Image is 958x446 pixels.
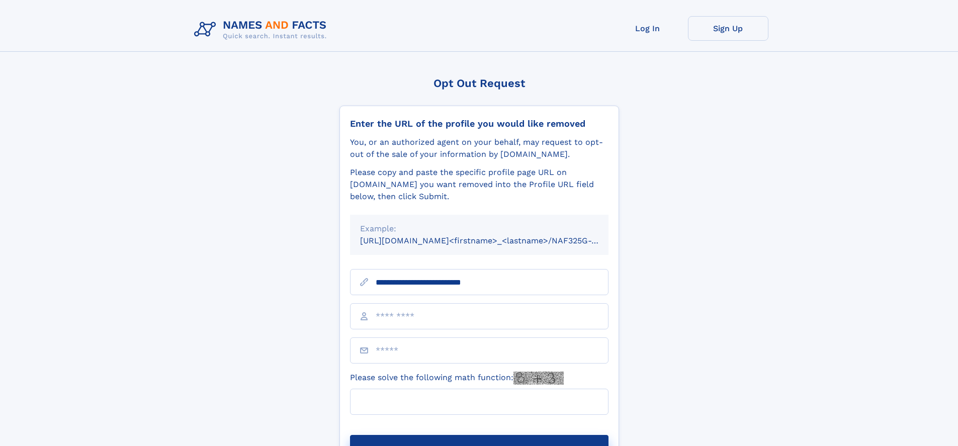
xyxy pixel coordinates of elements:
div: Please copy and paste the specific profile page URL on [DOMAIN_NAME] you want removed into the Pr... [350,166,608,203]
img: Logo Names and Facts [190,16,335,43]
a: Log In [607,16,688,41]
div: Opt Out Request [339,77,619,90]
small: [URL][DOMAIN_NAME]<firstname>_<lastname>/NAF325G-xxxxxxxx [360,236,628,245]
label: Please solve the following math function: [350,372,564,385]
div: Enter the URL of the profile you would like removed [350,118,608,129]
div: You, or an authorized agent on your behalf, may request to opt-out of the sale of your informatio... [350,136,608,160]
div: Example: [360,223,598,235]
a: Sign Up [688,16,768,41]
